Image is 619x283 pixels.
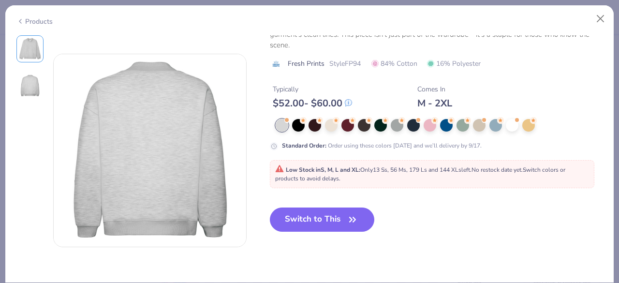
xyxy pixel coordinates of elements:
[273,97,352,109] div: $ 52.00 - $ 60.00
[417,97,452,109] div: M - 2XL
[371,59,417,69] span: 84% Cotton
[286,166,360,174] strong: Low Stock in S, M, L and XL :
[275,166,565,182] span: Only 13 Ss, 56 Ms, 179 Ls and 144 XLs left. Switch colors or products to avoid delays.
[54,54,246,247] img: Back
[472,166,523,174] span: No restock date yet.
[591,10,610,28] button: Close
[288,59,324,69] span: Fresh Prints
[18,37,42,60] img: Front
[282,142,326,149] strong: Standard Order :
[427,59,481,69] span: 16% Polyester
[282,141,482,150] div: Order using these colors [DATE] and we’ll delivery by 9/17.
[16,16,53,27] div: Products
[270,208,375,232] button: Switch to This
[273,84,352,94] div: Typically
[417,84,452,94] div: Comes In
[329,59,361,69] span: Style FP94
[270,60,283,68] img: brand logo
[18,74,42,97] img: Back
